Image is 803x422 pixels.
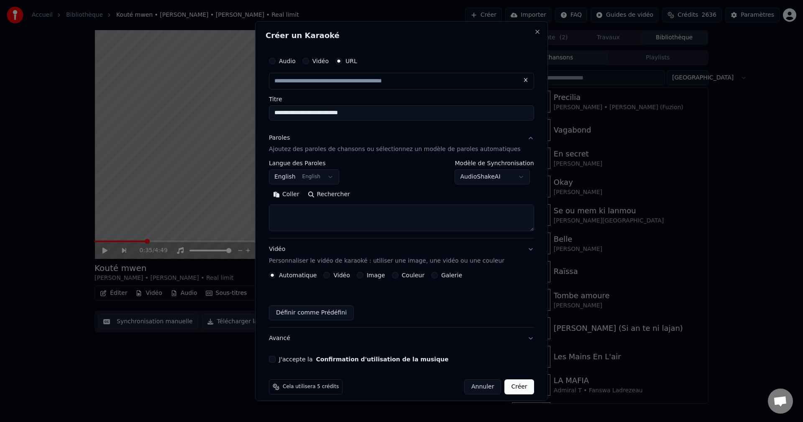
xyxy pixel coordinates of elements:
[304,188,354,201] button: Rechercher
[269,96,534,102] label: Titre
[334,272,350,278] label: Vidéo
[269,160,534,238] div: ParolesAjoutez des paroles de chansons ou sélectionnez un modèle de paroles automatiques
[269,272,534,327] div: VidéoPersonnaliser le vidéo de karaoké : utiliser une image, une vidéo ou une couleur
[269,133,290,142] div: Paroles
[367,272,385,278] label: Image
[266,31,537,39] h2: Créer un Karaoké
[269,127,534,160] button: ParolesAjoutez des paroles de chansons ou sélectionnez un modèle de paroles automatiques
[269,160,339,166] label: Langue des Paroles
[269,305,354,320] button: Définir comme Prédéfini
[316,356,449,362] button: J'accepte la
[269,238,534,272] button: VidéoPersonnaliser le vidéo de karaoké : utiliser une image, une vidéo ou une couleur
[279,272,317,278] label: Automatique
[505,379,534,394] button: Créer
[269,245,504,265] div: Vidéo
[269,257,504,265] p: Personnaliser le vidéo de karaoké : utiliser une image, une vidéo ou une couleur
[279,58,296,64] label: Audio
[345,58,357,64] label: URL
[312,58,329,64] label: Vidéo
[283,384,339,390] span: Cela utilisera 5 crédits
[402,272,425,278] label: Couleur
[455,160,534,166] label: Modèle de Synchronisation
[279,356,448,362] label: J'accepte la
[269,188,304,201] button: Coller
[464,379,501,394] button: Annuler
[441,272,462,278] label: Galerie
[269,145,521,153] p: Ajoutez des paroles de chansons ou sélectionnez un modèle de paroles automatiques
[269,327,534,349] button: Avancé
